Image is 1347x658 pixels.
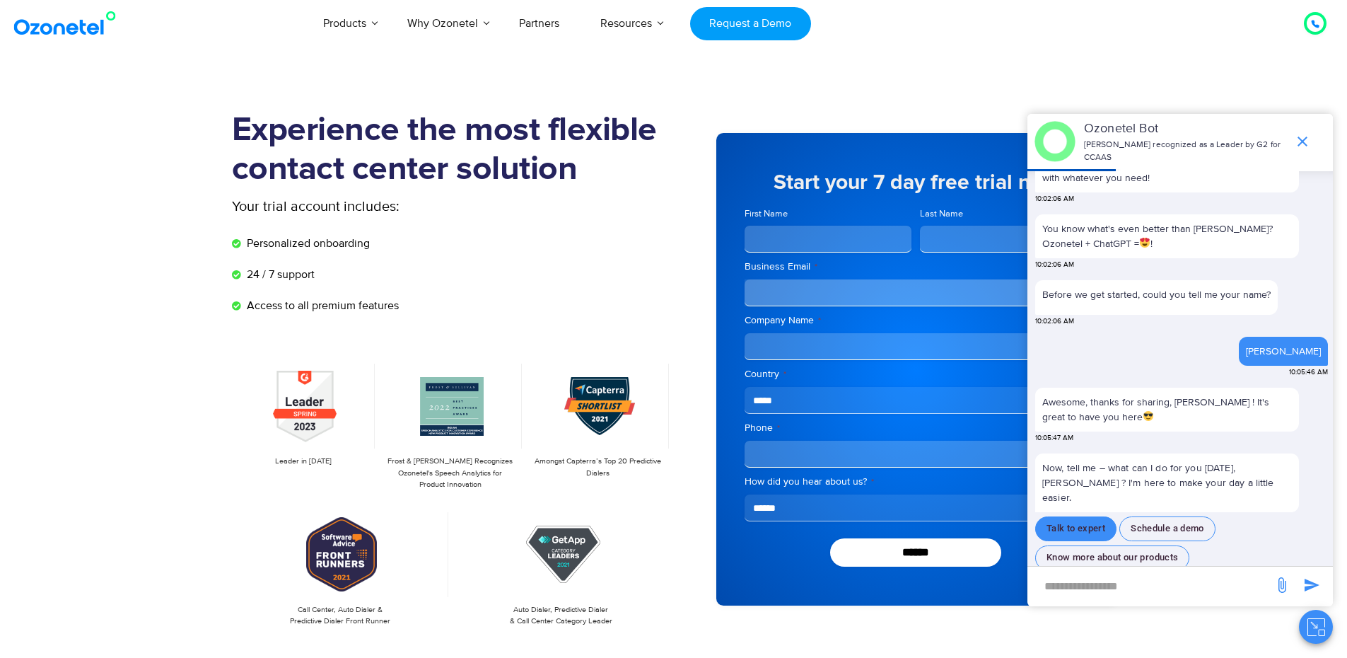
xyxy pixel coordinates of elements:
p: Awesome, thanks for sharing, [PERSON_NAME] ! It's great to have you here [1042,395,1292,425]
p: Now, tell me – what can I do for you [DATE], [PERSON_NAME] ? I'm here to make your day a little e... [1035,454,1299,512]
button: Know more about our products [1035,546,1189,570]
label: Company Name [745,313,1087,328]
span: 10:05:46 AM [1289,367,1328,378]
p: Call Center, Auto Dialer & Predictive Dialer Front Runner [239,604,442,628]
div: new-msg-input [1034,574,1266,599]
span: 10:05:47 AM [1035,433,1073,444]
p: Leader in [DATE] [239,456,368,468]
p: Amongst Capterra’s Top 20 Predictive Dialers [533,456,662,479]
label: First Name [745,207,912,221]
label: Phone [745,421,1087,435]
button: Schedule a demo [1119,516,1215,541]
span: end chat or minimize [1288,127,1317,156]
h1: Experience the most flexible contact center solution [232,111,674,189]
span: 10:02:06 AM [1035,194,1074,204]
span: Personalized onboarding [243,235,370,252]
span: send message [1298,571,1326,599]
p: Frost & [PERSON_NAME] Recognizes Ozonetel's Speech Analytics for Product Innovation [386,456,515,491]
a: Request a Demo [690,7,811,40]
p: Auto Dialer, Predictive Dialer & Call Center Category Leader [460,604,663,628]
span: Access to all premium features [243,297,399,314]
div: [PERSON_NAME] [1246,344,1321,359]
span: 10:02:06 AM [1035,316,1074,327]
label: Last Name [920,207,1087,221]
img: 😎 [1143,411,1153,421]
img: header [1034,121,1075,162]
label: Business Email [745,260,1087,274]
span: send message [1268,571,1296,599]
p: You know what's even better than [PERSON_NAME]? Ozonetel + ChatGPT = ! [1042,221,1292,251]
span: 24 / 7 support [243,266,315,283]
img: 😍 [1140,238,1150,248]
h5: Start your 7 day free trial now [745,172,1087,193]
label: Country [745,367,1087,381]
p: Your trial account includes: [232,196,568,217]
p: Ozonetel Bot [1084,120,1287,139]
label: How did you hear about us? [745,475,1087,489]
button: Talk to expert [1035,516,1116,541]
p: Before we get started, could you tell me your name? [1042,287,1271,302]
button: Close chat [1299,610,1333,644]
span: 10:02:06 AM [1035,260,1074,270]
p: [PERSON_NAME] recognized as a Leader by G2 for CCAAS [1084,139,1287,164]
